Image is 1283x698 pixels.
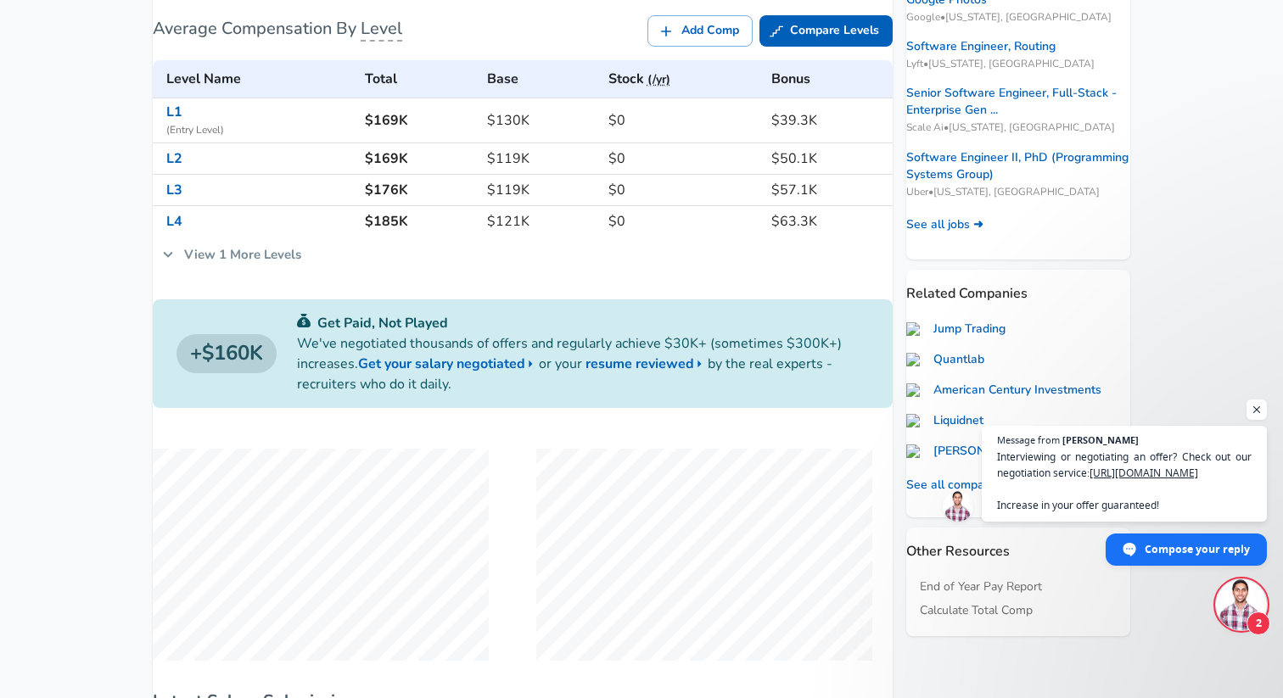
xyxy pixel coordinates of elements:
span: Message from [997,435,1060,444]
div: Open chat [1216,579,1267,630]
img: jumptrading.com [906,322,927,336]
h6: $0 [608,178,758,202]
a: American Century Investments [906,382,1101,399]
p: We've negotiated thousands of offers and regularly achieve $30K+ (sometimes $300K+) increases. or... [297,333,869,394]
p: Get Paid, Not Played [297,313,869,333]
h6: Total [365,67,474,91]
a: Quantlab [906,351,984,368]
a: Compare Levels [759,15,893,47]
button: (/yr) [647,70,670,91]
img: liquidnet.com [906,414,927,427]
img: svg+xml;base64,PHN2ZyB4bWxucz0iaHR0cDovL3d3dy53My5vcmcvMjAwMC9zdmciIGZpbGw9IiMwYzU0NjAiIHZpZXdCb3... [297,314,311,327]
h6: $119K [487,147,594,170]
a: Add Comp [647,15,753,47]
a: Liquidnet [906,412,983,429]
h6: Level Name [166,67,351,91]
a: Jump Trading [906,321,1006,338]
h6: $50.1K [771,147,886,170]
span: Level [361,17,402,42]
a: See all jobs ➜ [906,216,983,233]
span: Uber • [US_STATE], [GEOGRAPHIC_DATA] [906,185,1130,199]
span: [PERSON_NAME] [1062,435,1139,444]
a: Calculate Total Comp [920,602,1033,619]
a: L4 [166,212,182,231]
h6: $169K [365,147,474,170]
h6: $0 [608,209,758,233]
a: Senior Software Engineer, Full-Stack - Enterprise Gen ... [906,85,1130,119]
a: See all companies ➜ [906,477,1020,494]
img: quantlab.com [906,353,927,366]
h6: $57.1K [771,178,886,202]
h6: $176K [365,178,474,202]
span: Lyft • [US_STATE], [GEOGRAPHIC_DATA] [906,57,1130,71]
a: L1 [166,103,182,121]
a: $160K [176,334,277,373]
span: Interviewing or negotiating an offer? Check out our negotiation service: Increase in your offer g... [997,449,1252,513]
a: End of Year Pay Report [920,578,1042,595]
a: L2 [166,149,182,168]
a: Software Engineer II, PhD (Programming Systems Group) [906,149,1130,183]
table: IMC's Software Engineer levels [153,60,893,237]
a: L3 [166,181,182,199]
a: Get your salary negotiated [358,354,539,374]
span: 2 [1247,611,1270,635]
h6: $185K [365,209,474,233]
span: ( Entry Level ) [166,122,351,139]
img: baincapital.com [906,444,927,458]
h6: $0 [608,109,758,132]
h6: Base [487,67,594,91]
h6: $121K [487,209,594,233]
a: [PERSON_NAME] Capital [906,443,1071,460]
span: Compose your reply [1145,534,1250,564]
h6: $39.3K [771,109,886,132]
h6: $0 [608,147,758,170]
h6: Average Compensation By [153,15,402,42]
span: Google • [US_STATE], [GEOGRAPHIC_DATA] [906,10,1130,25]
h6: $63.3K [771,209,886,233]
span: Scale Ai • [US_STATE], [GEOGRAPHIC_DATA] [906,120,1130,135]
h6: Bonus [771,67,886,91]
h6: $169K [365,109,474,132]
p: Other Resources [906,528,1130,561]
p: Related Companies [906,270,1130,304]
img: americancentury.com [906,383,927,397]
h6: $130K [487,109,594,132]
h6: $119K [487,178,594,202]
a: Software Engineer, Routing [906,38,1056,55]
a: resume reviewed [585,354,708,374]
h6: Stock [608,67,758,91]
a: View 1 More Levels [153,237,311,272]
